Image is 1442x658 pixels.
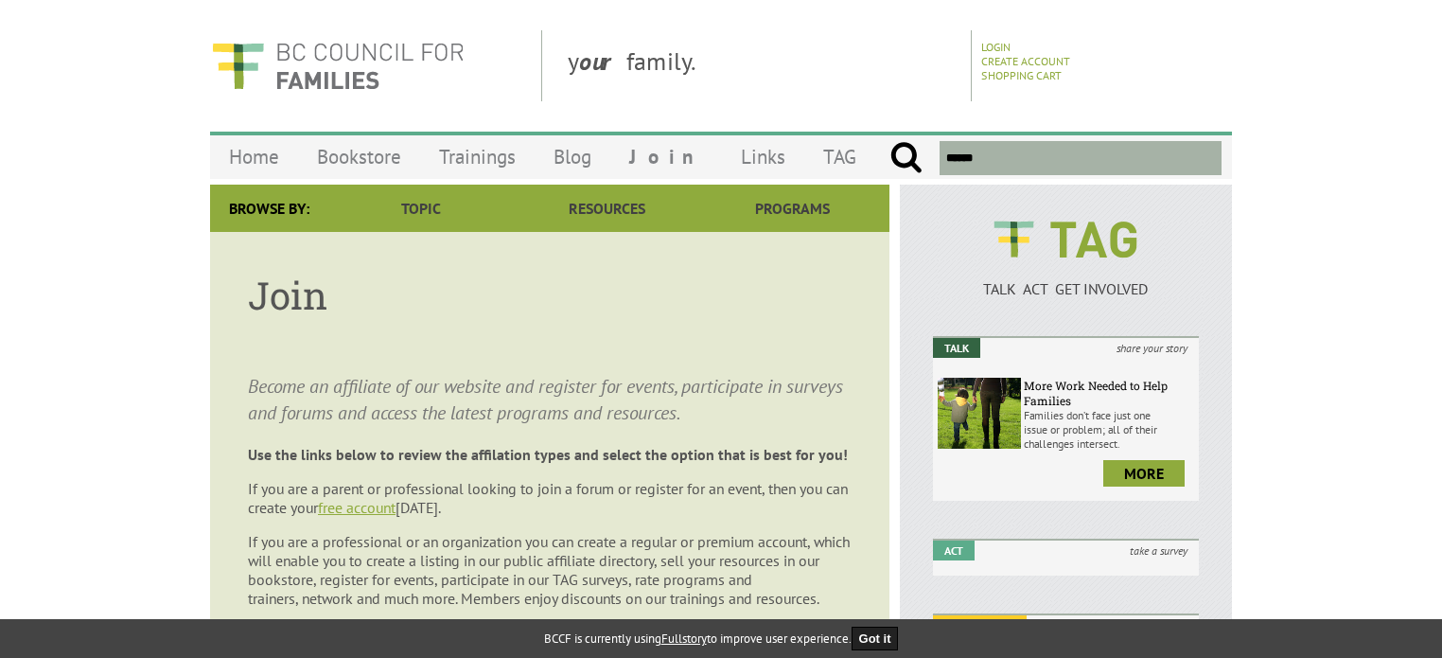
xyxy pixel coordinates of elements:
[1024,378,1194,408] h6: More Work Needed to Help Families
[553,30,972,101] div: y family.
[1118,541,1199,560] i: take a survey
[248,445,848,464] strong: Use the links below to review the affilation types and select the option that is best for you!
[852,627,899,650] button: Got it
[933,541,975,560] em: Act
[1105,338,1199,358] i: share your story
[610,134,722,179] a: Join
[981,68,1062,82] a: Shopping Cart
[980,204,1151,276] img: BCCF's TAG Logo
[210,30,466,101] img: BC Council for FAMILIES
[248,270,852,320] h1: Join
[514,185,699,232] a: Resources
[1103,615,1199,635] i: join a campaign
[210,134,298,179] a: Home
[298,134,420,179] a: Bookstore
[700,185,886,232] a: Programs
[722,134,804,179] a: Links
[661,631,707,647] a: Fullstory
[248,532,850,608] span: If you are a professional or an organization you can create a regular or premium account, which w...
[210,185,328,232] div: Browse By:
[318,498,396,517] a: free account
[248,373,852,426] p: Become an affiliate of our website and register for events, participate in surveys and forums and...
[579,45,626,77] strong: our
[328,185,514,232] a: Topic
[981,54,1070,68] a: Create Account
[933,260,1199,298] a: TALK ACT GET INVOLVED
[933,615,1027,635] em: Get Involved
[981,40,1011,54] a: Login
[889,141,923,175] input: Submit
[804,134,875,179] a: TAG
[1024,408,1194,451] p: Families don’t face just one issue or problem; all of their challenges intersect.
[933,338,980,358] em: Talk
[535,134,610,179] a: Blog
[420,134,535,179] a: Trainings
[1103,460,1185,487] a: more
[248,479,852,517] p: If you are a parent or professional looking to join a forum or register for an event, then you ca...
[933,279,1199,298] p: TALK ACT GET INVOLVED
